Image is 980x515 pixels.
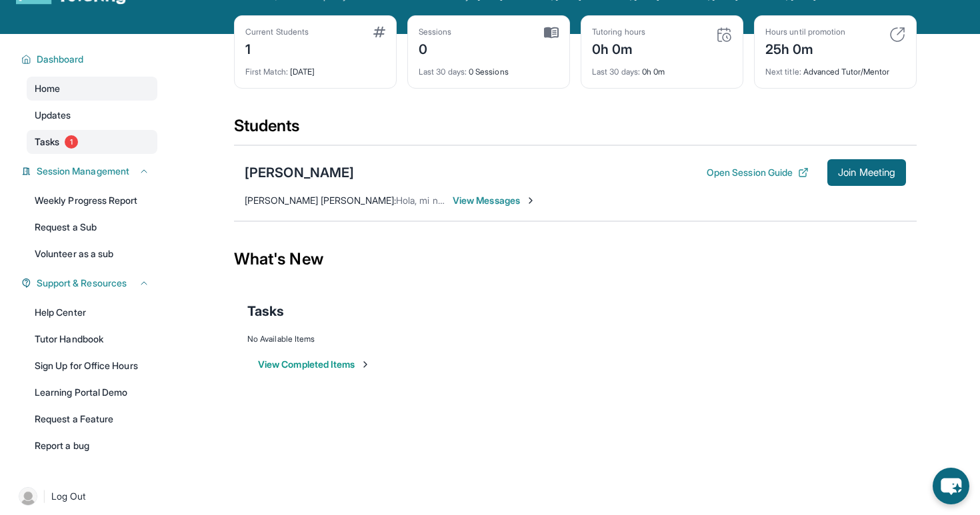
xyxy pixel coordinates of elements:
[716,27,732,43] img: card
[27,434,157,458] a: Report a bug
[592,27,645,37] div: Tutoring hours
[544,27,559,39] img: card
[245,67,288,77] span: First Match :
[245,163,354,182] div: [PERSON_NAME]
[27,103,157,127] a: Updates
[35,82,60,95] span: Home
[27,215,157,239] a: Request a Sub
[453,194,536,207] span: View Messages
[765,67,801,77] span: Next title :
[838,169,895,177] span: Join Meeting
[37,276,127,290] span: Support & Resources
[31,53,149,66] button: Dashboard
[707,166,809,179] button: Open Session Guide
[592,67,640,77] span: Last 30 days :
[247,334,903,344] div: No Available Items
[27,407,157,431] a: Request a Feature
[245,59,385,77] div: [DATE]
[65,135,78,149] span: 1
[765,27,845,37] div: Hours until promotion
[592,37,645,59] div: 0h 0m
[27,130,157,154] a: Tasks1
[933,468,969,504] button: chat-button
[234,230,917,288] div: What's New
[13,482,157,511] a: |Log Out
[245,27,309,37] div: Current Students
[37,165,129,178] span: Session Management
[245,37,309,59] div: 1
[234,115,917,145] div: Students
[31,276,149,290] button: Support & Resources
[765,59,905,77] div: Advanced Tutor/Mentor
[419,59,559,77] div: 0 Sessions
[27,77,157,101] a: Home
[43,488,46,504] span: |
[827,159,906,186] button: Join Meeting
[765,37,845,59] div: 25h 0m
[27,354,157,378] a: Sign Up for Office Hours
[419,37,452,59] div: 0
[27,189,157,213] a: Weekly Progress Report
[35,109,71,122] span: Updates
[27,327,157,351] a: Tutor Handbook
[592,59,732,77] div: 0h 0m
[419,27,452,37] div: Sessions
[525,195,536,206] img: Chevron-Right
[35,135,59,149] span: Tasks
[37,53,84,66] span: Dashboard
[51,490,86,503] span: Log Out
[27,242,157,266] a: Volunteer as a sub
[258,358,371,371] button: View Completed Items
[31,165,149,178] button: Session Management
[27,300,157,324] a: Help Center
[247,302,284,320] span: Tasks
[245,195,396,206] span: [PERSON_NAME] [PERSON_NAME] :
[19,487,37,506] img: user-img
[889,27,905,43] img: card
[419,67,467,77] span: Last 30 days :
[27,380,157,404] a: Learning Portal Demo
[373,27,385,37] img: card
